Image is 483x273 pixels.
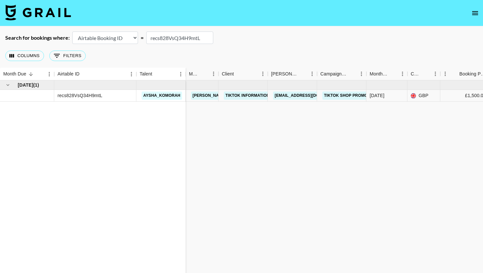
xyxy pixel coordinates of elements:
img: Grail Talent [5,5,71,20]
button: Menu [398,69,407,79]
a: [EMAIL_ADDRESS][DOMAIN_NAME] [273,92,347,100]
div: Manager [189,68,199,80]
div: Currency [411,68,421,80]
button: Menu [356,69,366,79]
button: Sort [80,70,89,79]
a: TikTok Information Technologies UK Limited [224,92,329,100]
button: Menu [176,69,186,79]
div: Sep '25 [370,92,384,99]
div: Manager [186,68,218,80]
button: open drawer [469,7,482,20]
button: Menu [126,69,136,79]
button: Show filters [49,51,86,61]
button: Menu [430,69,440,79]
div: Client [222,68,234,80]
a: aysha_komorah [142,92,182,100]
button: Sort [421,69,430,78]
button: Sort [199,69,209,78]
button: Sort [298,69,307,78]
button: Select columns [5,51,44,61]
span: ( 1 ) [33,82,39,88]
button: Sort [347,69,356,78]
button: hide children [3,80,12,90]
div: Talent [136,68,186,80]
div: Campaign (Type) [317,68,366,80]
a: TikTok Shop Promotion [GEOGRAPHIC_DATA] | Aysha [322,92,440,100]
div: Month Due [370,68,388,80]
div: Client [218,68,268,80]
button: Sort [152,70,161,79]
a: [PERSON_NAME][EMAIL_ADDRESS][DOMAIN_NAME] [191,92,298,100]
div: Booker [268,68,317,80]
button: Sort [26,70,35,79]
button: Menu [440,69,450,79]
div: Airtable ID [54,68,136,80]
button: Menu [258,69,268,79]
div: = [141,34,144,41]
div: Search for bookings where: [5,34,70,41]
button: Menu [307,69,317,79]
div: Campaign (Type) [320,68,347,80]
div: recs828VsQ34H9mtL [57,92,102,99]
button: Sort [388,69,398,78]
div: Month Due [3,68,26,80]
div: Airtable ID [57,68,80,80]
div: Month Due [366,68,407,80]
button: Menu [44,69,54,79]
button: Menu [209,69,218,79]
button: Sort [234,69,243,78]
div: Talent [140,68,152,80]
div: GBP [407,90,440,102]
div: [PERSON_NAME] [271,68,298,80]
span: [DATE] [18,82,33,88]
div: Currency [407,68,440,80]
button: Sort [450,69,459,78]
